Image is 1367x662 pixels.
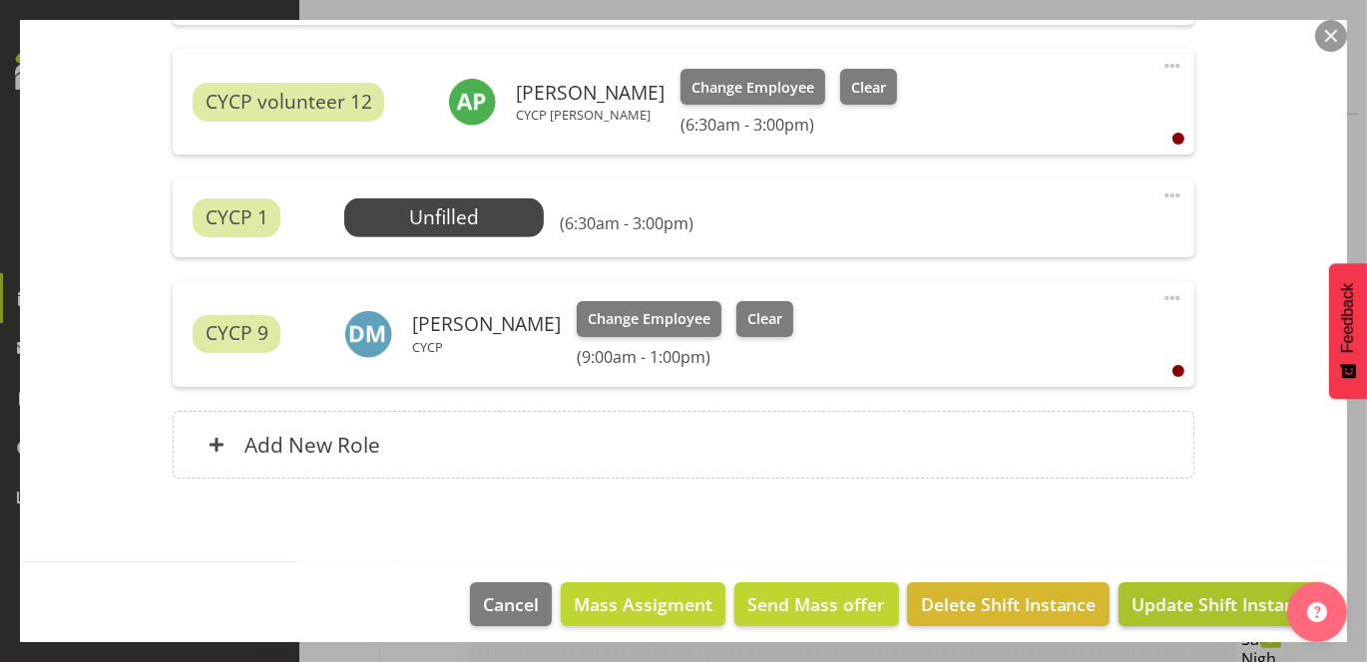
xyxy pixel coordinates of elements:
[1172,365,1184,377] div: User is clocked out
[681,115,896,135] h6: (6:30am - 3:00pm)
[344,310,392,358] img: dion-mccormick3685.jpg
[577,347,792,367] h6: (9:00am - 1:00pm)
[560,213,693,233] h6: (6:30am - 3:00pm)
[921,591,1097,617] span: Delete Shift Instance
[851,77,886,99] span: Clear
[470,582,552,626] button: Cancel
[574,591,712,617] span: Mass Assigment
[412,313,561,335] h6: [PERSON_NAME]
[516,107,665,123] p: CYCP [PERSON_NAME]
[1307,602,1327,622] img: help-xxl-2.png
[206,88,372,117] span: CYCP volunteer 12
[734,582,898,626] button: Send Mass offer
[840,69,897,105] button: Clear
[747,591,885,617] span: Send Mass offer
[409,203,479,230] span: Unfilled
[1172,133,1184,145] div: User is clocked out
[1132,591,1314,617] span: Update Shift Instance
[448,78,496,126] img: amelie-paroll11627.jpg
[691,77,814,99] span: Change Employee
[483,591,539,617] span: Cancel
[206,319,268,348] span: CYCP 9
[516,82,665,104] h6: [PERSON_NAME]
[561,582,725,626] button: Mass Assigment
[1119,582,1327,626] button: Update Shift Instance
[907,582,1109,626] button: Delete Shift Instance
[412,339,561,355] p: CYCP
[206,203,268,232] span: CYCP 1
[747,308,782,330] span: Clear
[736,301,793,337] button: Clear
[577,301,721,337] button: Change Employee
[681,69,825,105] button: Change Employee
[1339,283,1357,353] span: Feedback
[244,432,380,458] h6: Add New Role
[1329,263,1367,399] button: Feedback - Show survey
[588,308,710,330] span: Change Employee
